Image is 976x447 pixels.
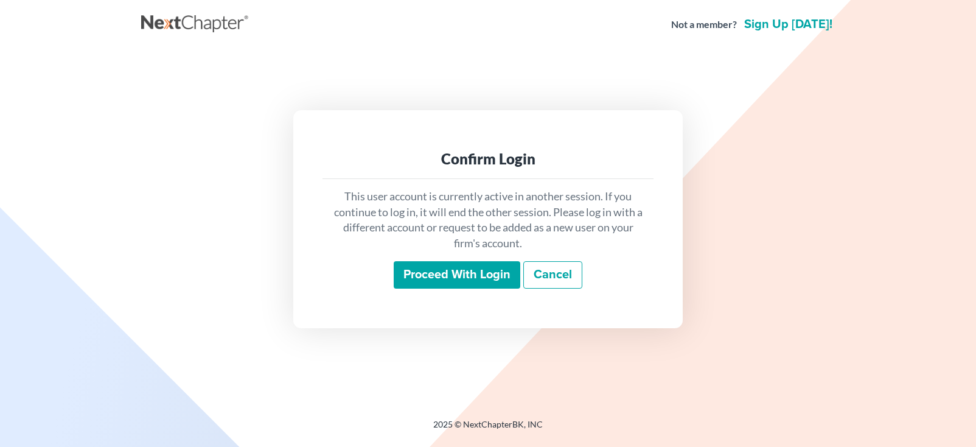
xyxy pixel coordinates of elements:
a: Cancel [523,261,582,289]
div: Confirm Login [332,149,644,169]
a: Sign up [DATE]! [742,18,835,30]
input: Proceed with login [394,261,520,289]
p: This user account is currently active in another session. If you continue to log in, it will end ... [332,189,644,252]
strong: Not a member? [671,18,737,32]
div: 2025 © NextChapterBK, INC [141,418,835,440]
